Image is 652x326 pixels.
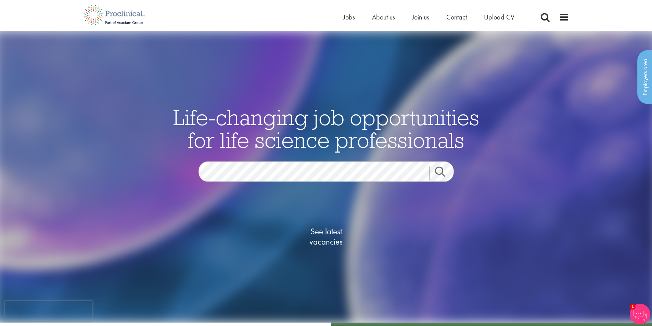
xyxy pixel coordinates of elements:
[446,13,467,22] a: Contact
[292,199,360,274] a: See latestvacancies
[372,13,395,22] a: About us
[5,301,92,321] iframe: reCAPTCHA
[430,167,459,180] a: Job search submit button
[292,226,360,247] span: See latest vacancies
[630,304,650,324] img: Chatbot
[484,13,514,22] a: Upload CV
[173,104,479,154] span: Life-changing job opportunities for life science professionals
[630,304,636,310] span: 1
[343,13,355,22] a: Jobs
[412,13,429,22] a: Join us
